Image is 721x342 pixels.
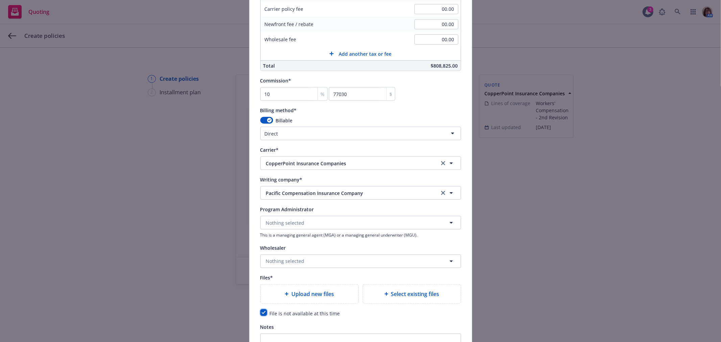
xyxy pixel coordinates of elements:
span: Upload new files [291,290,334,298]
span: Wholesaler [260,245,286,251]
span: Select existing files [391,290,439,298]
div: Billable [260,117,461,124]
span: Add another tax or fee [339,50,392,57]
span: Notes [260,324,274,330]
input: 0.00 [414,19,458,29]
span: Pacific Compensation Insurance Company [266,190,429,197]
span: Newfront fee / rebate [265,21,314,27]
div: Select existing files [363,284,461,304]
span: Writing company* [260,176,303,183]
span: Commission* [260,77,291,84]
input: 0.00 [414,4,458,14]
button: Nothing selected [260,254,461,268]
span: Carrier policy fee [265,6,304,12]
a: clear selection [439,189,447,197]
span: % [320,91,325,98]
span: $ [389,91,392,98]
span: File is not available at this time [270,310,340,317]
span: Nothing selected [266,258,305,265]
a: clear selection [439,159,447,167]
div: Upload new files [260,284,359,304]
button: Nothing selected [260,216,461,229]
span: Total [263,63,275,69]
span: Billing method* [260,107,297,114]
span: Nothing selected [266,219,305,226]
span: Carrier* [260,147,279,153]
button: CopperPoint Insurance Companiesclear selection [260,156,461,170]
input: 0.00 [414,34,458,45]
button: Add another tax or fee [261,47,461,60]
button: Pacific Compensation Insurance Companyclear selection [260,186,461,200]
span: This is a managing general agent (MGA) or a managing general underwriter (MGU). [260,232,461,238]
span: Wholesale fee [265,36,296,43]
span: CopperPoint Insurance Companies [266,160,429,167]
span: Files* [260,274,273,281]
span: $808,825.00 [431,63,458,69]
span: Program Administrator [260,206,314,213]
